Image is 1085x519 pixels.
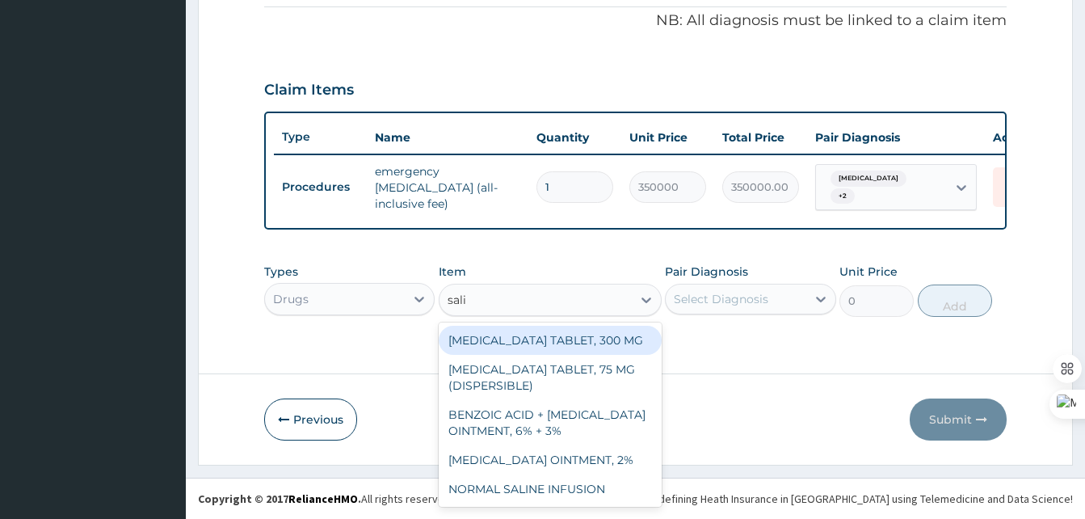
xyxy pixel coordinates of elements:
label: Item [439,264,466,280]
footer: All rights reserved. [186,478,1085,519]
button: Submit [910,399,1007,441]
button: Previous [264,399,357,441]
td: Procedures [274,172,367,202]
label: Types [264,265,298,279]
div: Redefining Heath Insurance in [GEOGRAPHIC_DATA] using Telemedicine and Data Science! [646,491,1073,507]
label: Pair Diagnosis [665,264,748,280]
button: Add [918,285,992,317]
div: Select Diagnosis [674,291,768,307]
th: Actions [985,121,1066,154]
label: Unit Price [839,264,898,280]
th: Unit Price [621,121,714,154]
td: emergency [MEDICAL_DATA] (all-inclusive fee) [367,155,528,220]
th: Pair Diagnosis [807,121,985,154]
h3: Claim Items [264,82,354,99]
a: RelianceHMO [288,492,358,506]
div: [MEDICAL_DATA] TABLET, 300 MG [439,326,662,355]
span: [MEDICAL_DATA] [831,171,906,187]
div: NORMAL SALINE INFUSION [439,475,662,504]
p: NB: All diagnosis must be linked to a claim item [264,11,1007,32]
strong: Copyright © 2017 . [198,492,361,506]
th: Type [274,122,367,152]
th: Name [367,121,528,154]
div: BENZOIC ACID + [MEDICAL_DATA] OINTMENT, 6% + 3% [439,400,662,445]
span: + 2 [831,188,855,205]
div: Drugs [273,291,309,307]
th: Total Price [714,121,807,154]
th: Quantity [528,121,621,154]
div: [MEDICAL_DATA] TABLET, 75 MG (DISPERSIBLE) [439,355,662,400]
div: [MEDICAL_DATA] OINTMENT, 2% [439,445,662,475]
